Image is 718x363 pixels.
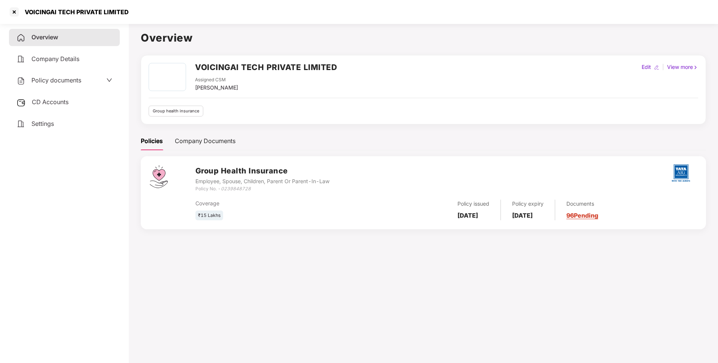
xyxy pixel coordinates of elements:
[16,76,25,85] img: svg+xml;base64,PHN2ZyB4bWxucz0iaHR0cDovL3d3dy53My5vcmcvMjAwMC9zdmciIHdpZHRoPSIyNCIgaGVpZ2h0PSIyNC...
[20,8,129,16] div: VOICINGAI TECH PRIVATE LIMITED
[195,76,238,84] div: Assigned CSM
[668,160,694,186] img: tatag.png
[195,211,223,221] div: ₹15 Lakhs
[666,63,700,71] div: View more
[175,136,235,146] div: Company Documents
[141,136,163,146] div: Policies
[149,106,203,117] div: Group health insurance
[31,55,79,63] span: Company Details
[195,185,329,193] div: Policy No. -
[195,199,363,208] div: Coverage
[195,177,329,185] div: Employee, Spouse, Children, Parent Or Parent-In-Law
[693,65,698,70] img: rightIcon
[106,77,112,83] span: down
[16,98,26,107] img: svg+xml;base64,PHN2ZyB3aWR0aD0iMjUiIGhlaWdodD0iMjQiIHZpZXdCb3g9IjAgMCAyNSAyNCIgZmlsbD0ibm9uZSIgeG...
[457,200,489,208] div: Policy issued
[661,63,666,71] div: |
[31,120,54,127] span: Settings
[195,61,337,73] h2: VOICINGAI TECH PRIVATE LIMITED
[566,212,598,219] a: 96 Pending
[32,98,69,106] span: CD Accounts
[512,200,544,208] div: Policy expiry
[640,63,652,71] div: Edit
[16,120,25,128] img: svg+xml;base64,PHN2ZyB4bWxucz0iaHR0cDovL3d3dy53My5vcmcvMjAwMC9zdmciIHdpZHRoPSIyNCIgaGVpZ2h0PSIyNC...
[150,165,168,188] img: svg+xml;base64,PHN2ZyB4bWxucz0iaHR0cDovL3d3dy53My5vcmcvMjAwMC9zdmciIHdpZHRoPSI0Ny43MTQiIGhlaWdodD...
[221,186,251,191] i: 0239848728
[16,55,25,64] img: svg+xml;base64,PHN2ZyB4bWxucz0iaHR0cDovL3d3dy53My5vcmcvMjAwMC9zdmciIHdpZHRoPSIyNCIgaGVpZ2h0PSIyNC...
[512,212,533,219] b: [DATE]
[566,200,598,208] div: Documents
[195,165,329,177] h3: Group Health Insurance
[31,76,81,84] span: Policy documents
[457,212,478,219] b: [DATE]
[141,30,706,46] h1: Overview
[31,33,58,41] span: Overview
[16,33,25,42] img: svg+xml;base64,PHN2ZyB4bWxucz0iaHR0cDovL3d3dy53My5vcmcvMjAwMC9zdmciIHdpZHRoPSIyNCIgaGVpZ2h0PSIyNC...
[654,65,659,70] img: editIcon
[195,84,238,92] div: [PERSON_NAME]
